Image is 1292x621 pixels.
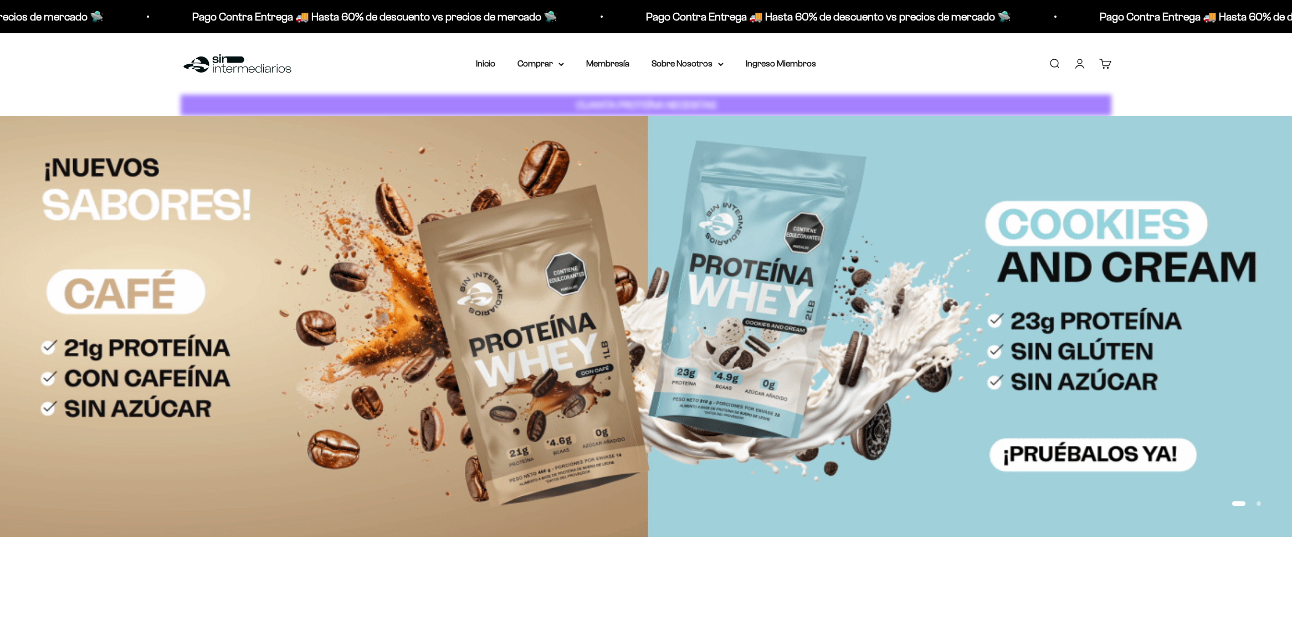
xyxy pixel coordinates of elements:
p: Pago Contra Entrega 🚚 Hasta 60% de descuento vs precios de mercado 🛸 [191,8,556,25]
summary: Comprar [517,57,564,71]
p: Pago Contra Entrega 🚚 Hasta 60% de descuento vs precios de mercado 🛸 [645,8,1010,25]
summary: Sobre Nosotros [652,57,724,71]
strong: CUANTA PROTEÍNA NECESITAS [576,99,716,111]
a: Inicio [476,59,495,68]
a: Ingreso Miembros [746,59,816,68]
a: Membresía [586,59,629,68]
